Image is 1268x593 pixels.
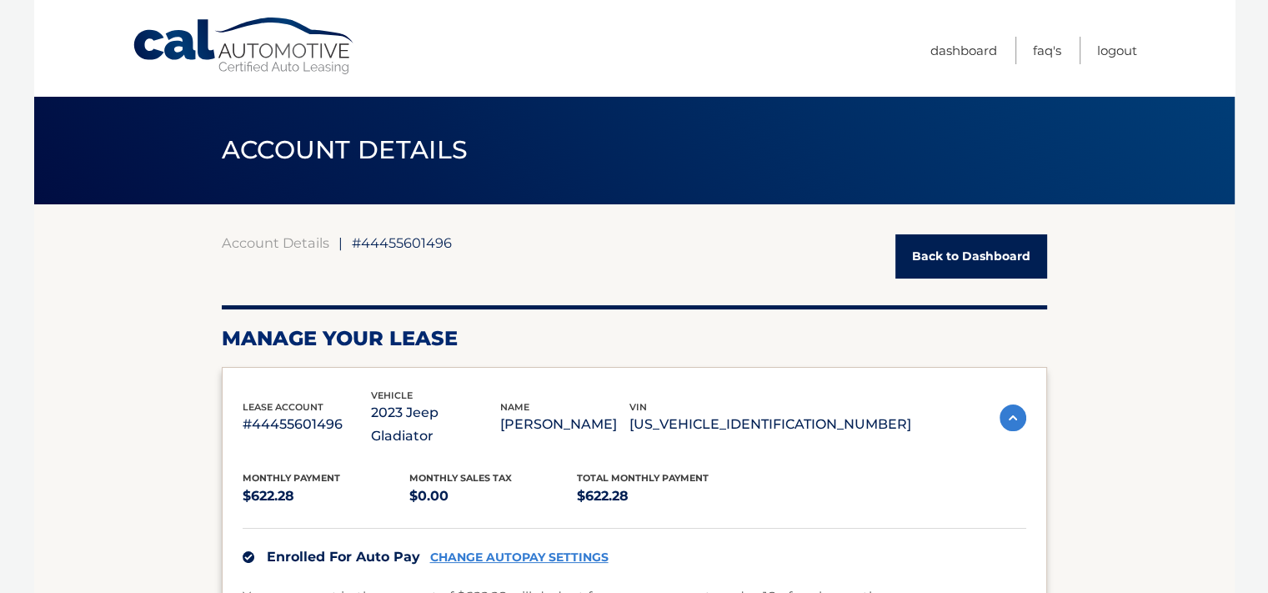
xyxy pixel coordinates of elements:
[267,549,420,565] span: Enrolled For Auto Pay
[430,550,609,565] a: CHANGE AUTOPAY SETTINGS
[338,234,343,251] span: |
[1097,37,1137,64] a: Logout
[243,551,254,563] img: check.svg
[371,401,500,448] p: 2023 Jeep Gladiator
[243,401,323,413] span: lease account
[577,485,744,508] p: $622.28
[409,472,512,484] span: Monthly sales Tax
[930,37,997,64] a: Dashboard
[371,389,413,401] span: vehicle
[500,401,529,413] span: name
[577,472,709,484] span: Total Monthly Payment
[222,134,469,165] span: ACCOUNT DETAILS
[352,234,452,251] span: #44455601496
[222,234,329,251] a: Account Details
[500,413,629,436] p: [PERSON_NAME]
[1033,37,1061,64] a: FAQ's
[1000,405,1026,431] img: accordion-active.svg
[222,326,1047,351] h2: Manage Your Lease
[243,485,410,508] p: $622.28
[409,485,577,508] p: $0.00
[243,472,340,484] span: Monthly Payment
[243,413,372,436] p: #44455601496
[629,401,647,413] span: vin
[132,17,357,76] a: Cal Automotive
[629,413,911,436] p: [US_VEHICLE_IDENTIFICATION_NUMBER]
[895,234,1047,279] a: Back to Dashboard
